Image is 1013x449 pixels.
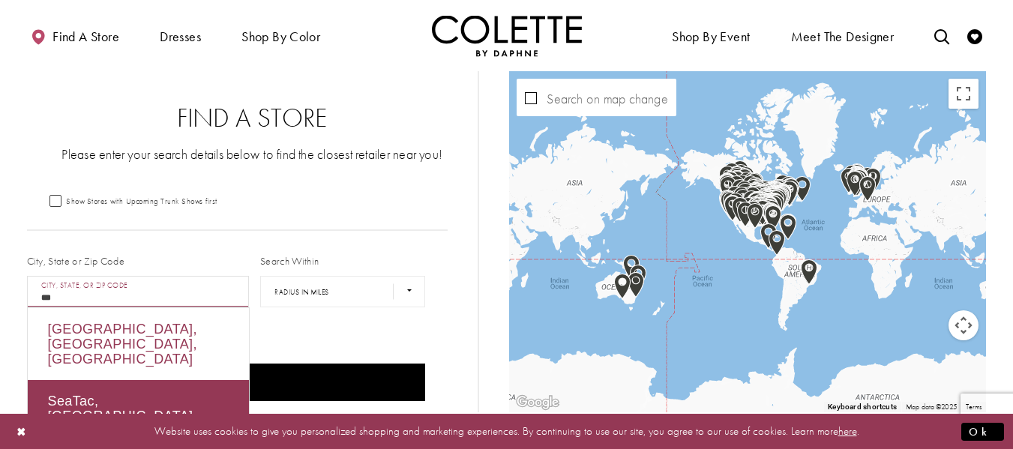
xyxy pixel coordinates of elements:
[156,15,205,56] span: Dresses
[432,15,582,56] img: Colette by Daphne
[27,15,123,56] a: Find a store
[160,29,201,44] span: Dresses
[241,29,320,44] span: Shop by color
[906,402,957,412] span: Map data ©2025
[238,15,324,56] span: Shop by color
[513,393,562,412] a: Open this area in Google Maps (opens a new window)
[260,276,425,307] select: Radius In Miles
[838,424,857,439] a: here
[9,418,34,445] button: Close Dialog
[27,253,125,268] label: City, State or Zip Code
[787,15,898,56] a: Meet the designer
[828,402,897,412] button: Keyboard shortcuts
[27,276,250,307] input: City, State, or ZIP Code
[108,421,905,442] p: Website uses cookies to give you personalized shopping and marketing experiences. By continuing t...
[432,15,582,56] a: Visit Home Page
[57,103,448,133] h2: Find a Store
[949,310,979,340] button: Map camera controls
[513,393,562,412] img: Google
[509,71,986,412] div: Map with store locations
[668,15,754,56] span: Shop By Event
[28,308,249,380] div: [GEOGRAPHIC_DATA], [GEOGRAPHIC_DATA], [GEOGRAPHIC_DATA]
[260,253,319,268] label: Search Within
[964,15,986,56] a: Check Wishlist
[52,29,119,44] span: Find a store
[949,79,979,109] button: Toggle fullscreen view
[931,15,953,56] a: Toggle search
[672,29,750,44] span: Shop By Event
[961,422,1004,441] button: Submit Dialog
[791,29,895,44] span: Meet the designer
[57,145,448,163] p: Please enter your search details below to find the closest retailer near you!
